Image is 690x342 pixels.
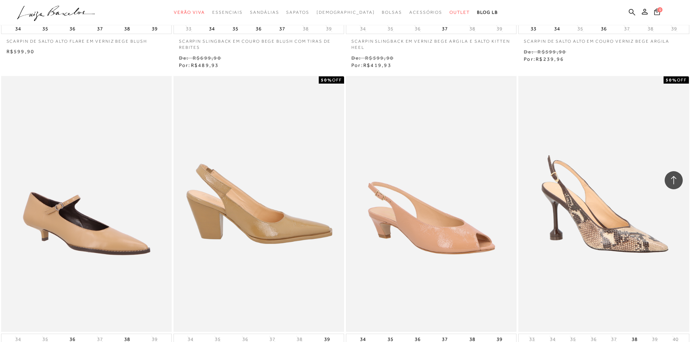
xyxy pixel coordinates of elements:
button: 36 [254,24,264,34]
a: BLOG LB [477,6,498,19]
a: categoryNavScreenReaderText [449,6,470,19]
button: 35 [230,24,241,34]
button: 39 [494,25,505,32]
span: Sapatos [286,10,309,15]
a: noSubCategoriesText [317,6,375,19]
span: Verão Viva [174,10,205,15]
small: De: [179,55,189,61]
span: Sandálias [250,10,279,15]
button: 33 [184,25,194,32]
button: 36 [413,25,423,32]
a: SCARPIN SLINGBACK EM COURO BEGE BLUSH COM TIRAS DE REBITES [173,34,344,51]
span: R$599,90 [7,48,35,54]
button: 34 [207,24,217,34]
button: 36 [67,24,78,34]
a: categoryNavScreenReaderText [250,6,279,19]
button: 34 [552,24,562,34]
button: 34 [13,24,23,34]
span: OFF [332,77,342,83]
button: 39 [150,24,160,34]
strong: 50% [666,77,677,83]
button: 37 [440,24,450,34]
span: [DEMOGRAPHIC_DATA] [317,10,375,15]
a: categoryNavScreenReaderText [382,6,402,19]
a: SCARPIN DE SALTO ALTO FLARE EM VERNIZ BEGE BLUSH [1,34,172,45]
button: 39 [669,25,679,32]
a: SCARPIN DE SALTO ALTO EM COURO VERNIZ BEGE ARGILA [518,34,689,45]
span: R$239,96 [536,56,564,62]
span: Outlet [449,10,470,15]
button: 35 [575,25,585,32]
button: 36 [599,24,609,34]
span: Acessórios [409,10,442,15]
small: R$599,90 [365,55,394,61]
button: 38 [301,25,311,32]
button: 33 [528,24,539,34]
a: SCARPIN SLINGBACK EM VERNIZ BEGE ARGILA E SALTO KITTEN HEEL [346,34,517,51]
button: 39 [324,25,334,32]
a: categoryNavScreenReaderText [409,6,442,19]
img: SCARPIN SLINGBACK DE SALTO MÉDIO EM COURO VERNIZ BEGE ARGILA COM TIRA DUPLA [174,77,343,331]
button: 37 [95,24,105,34]
small: De: [524,49,534,55]
img: SCARPIN SLINGBACK PEEP TOE EM VERNIZ BEGE BLUSH E SALTO BAIXO [347,77,516,331]
span: Bolsas [382,10,402,15]
button: 0 [652,8,662,18]
a: categoryNavScreenReaderText [212,6,243,19]
span: Essenciais [212,10,243,15]
small: R$699,90 [193,55,221,61]
img: SCARPIN SLINGBACK DE SALTO TAÇA ALTO EM COBRA BEGE [519,77,688,331]
small: De: [351,55,361,61]
small: R$599,90 [538,49,566,55]
span: Por: [179,62,219,68]
span: Por: [524,56,564,62]
a: categoryNavScreenReaderText [286,6,309,19]
span: OFF [677,77,687,83]
img: SCARPIN MARY JANE EM COURO BEGE ARGILA COM SALTO BAIXO [2,77,171,331]
span: BLOG LB [477,10,498,15]
button: 34 [358,25,368,32]
button: 38 [467,25,477,32]
button: 38 [645,25,656,32]
button: 35 [385,25,396,32]
span: R$419,93 [363,62,392,68]
button: 35 [40,24,50,34]
strong: 50% [321,77,332,83]
button: 37 [622,25,632,32]
a: categoryNavScreenReaderText [174,6,205,19]
button: 38 [122,24,132,34]
button: 37 [277,24,287,34]
span: 0 [657,7,662,12]
span: R$489,93 [191,62,219,68]
span: Por: [351,62,392,68]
